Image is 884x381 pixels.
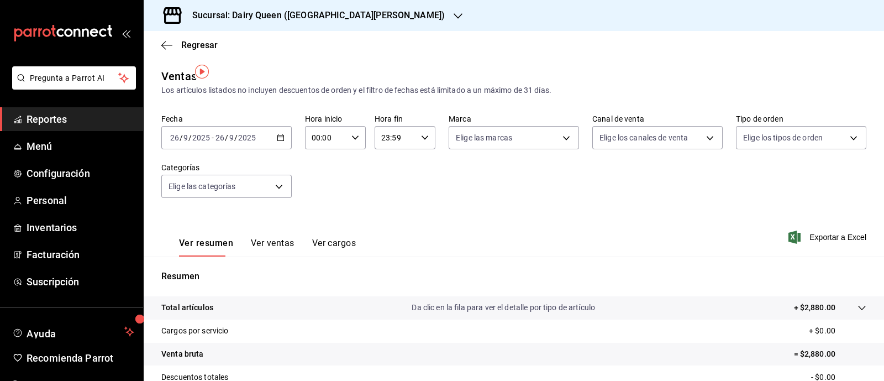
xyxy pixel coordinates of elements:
[183,9,445,22] h3: Sucursal: Dairy Queen ([GEOGRAPHIC_DATA][PERSON_NAME])
[375,115,435,123] label: Hora fin
[736,115,866,123] label: Tipo de orden
[161,270,866,283] p: Resumen
[27,139,134,154] span: Menú
[809,325,866,337] p: + $0.00
[412,302,595,314] p: Da clic en la fila para ver el detalle por tipo de artículo
[161,325,229,337] p: Cargos por servicio
[599,132,688,143] span: Elige los canales de venta
[794,302,835,314] p: + $2,880.00
[212,133,214,142] span: -
[169,181,236,192] span: Elige las categorías
[27,274,134,289] span: Suscripción
[183,133,188,142] input: --
[794,348,866,360] p: = $2,880.00
[161,85,866,96] div: Los artículos listados no incluyen descuentos de orden y el filtro de fechas está limitado a un m...
[122,29,130,38] button: open_drawer_menu
[161,164,292,171] label: Categorías
[791,231,866,244] button: Exportar a Excel
[229,133,234,142] input: --
[456,132,512,143] span: Elige las marcas
[8,80,136,92] a: Pregunta a Parrot AI
[12,66,136,90] button: Pregunta a Parrot AI
[312,238,356,257] button: Ver cargos
[27,112,134,127] span: Reportes
[27,220,134,235] span: Inventarios
[180,133,183,142] span: /
[161,348,203,360] p: Venta bruta
[234,133,238,142] span: /
[30,72,119,84] span: Pregunta a Parrot AI
[181,40,218,50] span: Regresar
[238,133,256,142] input: ----
[170,133,180,142] input: --
[161,40,218,50] button: Regresar
[179,238,233,257] button: Ver resumen
[195,65,209,79] img: Tooltip marker
[27,325,120,338] span: Ayuda
[27,166,134,181] span: Configuración
[225,133,228,142] span: /
[161,302,213,314] p: Total artículos
[27,247,134,262] span: Facturación
[743,132,823,143] span: Elige los tipos de orden
[449,115,579,123] label: Marca
[251,238,294,257] button: Ver ventas
[192,133,211,142] input: ----
[215,133,225,142] input: --
[161,115,292,123] label: Fecha
[592,115,723,123] label: Canal de venta
[179,238,356,257] div: navigation tabs
[27,193,134,208] span: Personal
[188,133,192,142] span: /
[305,115,366,123] label: Hora inicio
[27,351,134,366] span: Recomienda Parrot
[161,68,197,85] div: Ventas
